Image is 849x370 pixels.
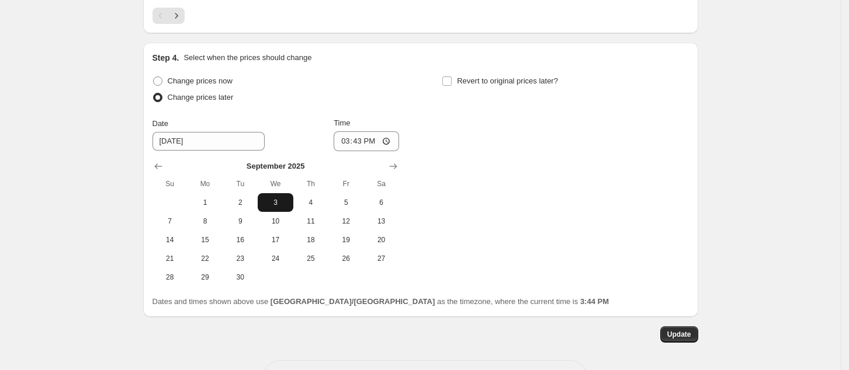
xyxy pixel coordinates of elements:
[328,174,363,193] th: Friday
[262,198,288,207] span: 3
[223,212,258,231] button: Tuesday September 9 2025
[258,174,293,193] th: Wednesday
[262,179,288,189] span: We
[192,217,218,226] span: 8
[188,212,223,231] button: Monday September 8 2025
[153,174,188,193] th: Sunday
[298,198,324,207] span: 4
[168,8,185,24] button: Next
[293,231,328,249] button: Thursday September 18 2025
[227,235,253,245] span: 16
[298,254,324,263] span: 25
[157,273,183,282] span: 28
[298,235,324,245] span: 18
[188,193,223,212] button: Monday September 1 2025
[368,254,394,263] span: 27
[192,273,218,282] span: 29
[192,179,218,189] span: Mo
[168,76,233,85] span: Change prices now
[192,198,218,207] span: 1
[153,212,188,231] button: Sunday September 7 2025
[183,52,311,64] p: Select when the prices should change
[333,235,359,245] span: 19
[227,254,253,263] span: 23
[157,217,183,226] span: 7
[363,231,398,249] button: Saturday September 20 2025
[363,212,398,231] button: Saturday September 13 2025
[262,235,288,245] span: 17
[298,217,324,226] span: 11
[192,235,218,245] span: 15
[153,119,168,128] span: Date
[298,179,324,189] span: Th
[153,249,188,268] button: Sunday September 21 2025
[293,212,328,231] button: Thursday September 11 2025
[188,249,223,268] button: Monday September 22 2025
[580,297,609,306] b: 3:44 PM
[223,249,258,268] button: Tuesday September 23 2025
[328,212,363,231] button: Friday September 12 2025
[667,330,691,339] span: Update
[153,8,185,24] nav: Pagination
[227,217,253,226] span: 9
[223,174,258,193] th: Tuesday
[258,249,293,268] button: Wednesday September 24 2025
[368,217,394,226] span: 13
[262,254,288,263] span: 24
[385,158,401,174] button: Show next month, October 2025
[368,198,394,207] span: 6
[192,254,218,263] span: 22
[188,231,223,249] button: Monday September 15 2025
[223,231,258,249] button: Tuesday September 16 2025
[153,297,609,306] span: Dates and times shown above use as the timezone, where the current time is
[153,268,188,287] button: Sunday September 28 2025
[188,174,223,193] th: Monday
[328,193,363,212] button: Friday September 5 2025
[153,52,179,64] h2: Step 4.
[333,179,359,189] span: Fr
[363,174,398,193] th: Saturday
[333,217,359,226] span: 12
[188,268,223,287] button: Monday September 29 2025
[153,231,188,249] button: Sunday September 14 2025
[227,273,253,282] span: 30
[223,268,258,287] button: Tuesday September 30 2025
[660,326,698,343] button: Update
[334,131,399,151] input: 12:00
[223,193,258,212] button: Tuesday September 2 2025
[157,235,183,245] span: 14
[153,132,265,151] input: 8/20/2025
[334,118,350,127] span: Time
[258,212,293,231] button: Wednesday September 10 2025
[293,174,328,193] th: Thursday
[333,254,359,263] span: 26
[328,249,363,268] button: Friday September 26 2025
[328,231,363,249] button: Friday September 19 2025
[368,179,394,189] span: Sa
[363,193,398,212] button: Saturday September 6 2025
[150,158,167,174] button: Show previous month, August 2025
[368,235,394,245] span: 20
[293,193,328,212] button: Thursday September 4 2025
[258,231,293,249] button: Wednesday September 17 2025
[262,217,288,226] span: 10
[227,179,253,189] span: Tu
[168,93,234,102] span: Change prices later
[363,249,398,268] button: Saturday September 27 2025
[271,297,435,306] b: [GEOGRAPHIC_DATA]/[GEOGRAPHIC_DATA]
[227,198,253,207] span: 2
[457,76,558,85] span: Revert to original prices later?
[293,249,328,268] button: Thursday September 25 2025
[157,179,183,189] span: Su
[157,254,183,263] span: 21
[333,198,359,207] span: 5
[258,193,293,212] button: Wednesday September 3 2025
